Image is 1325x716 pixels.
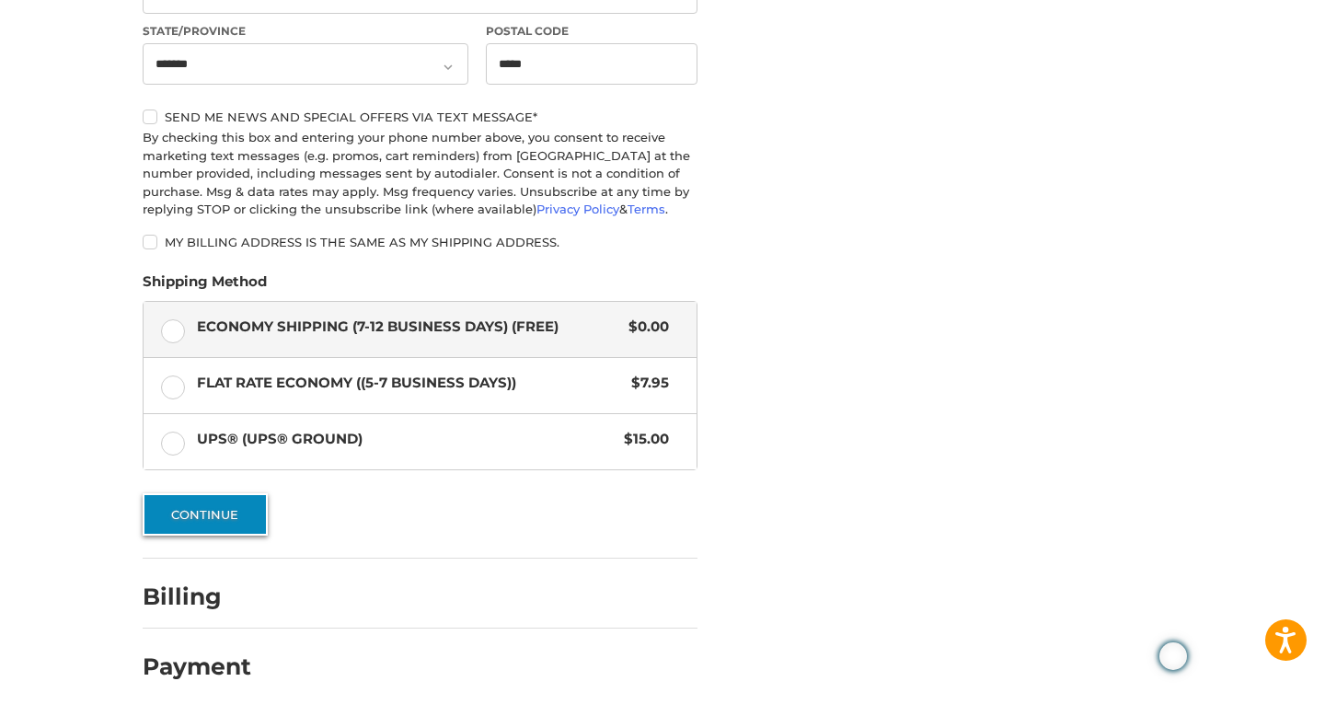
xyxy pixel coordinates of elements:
[143,235,697,249] label: My billing address is the same as my shipping address.
[197,317,620,338] span: Economy Shipping (7-12 Business Days) (Free)
[486,23,697,40] label: Postal Code
[620,317,670,338] span: $0.00
[616,429,670,450] span: $15.00
[143,271,267,301] legend: Shipping Method
[143,23,468,40] label: State/Province
[143,583,250,611] h2: Billing
[143,652,251,681] h2: Payment
[536,202,619,216] a: Privacy Policy
[197,373,623,394] span: Flat Rate Economy ((5-7 Business Days))
[197,429,616,450] span: UPS® (UPS® Ground)
[628,202,665,216] a: Terms
[143,129,697,219] div: By checking this box and entering your phone number above, you consent to receive marketing text ...
[623,373,670,394] span: $7.95
[143,493,268,536] button: Continue
[143,110,697,124] label: Send me news and special offers via text message*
